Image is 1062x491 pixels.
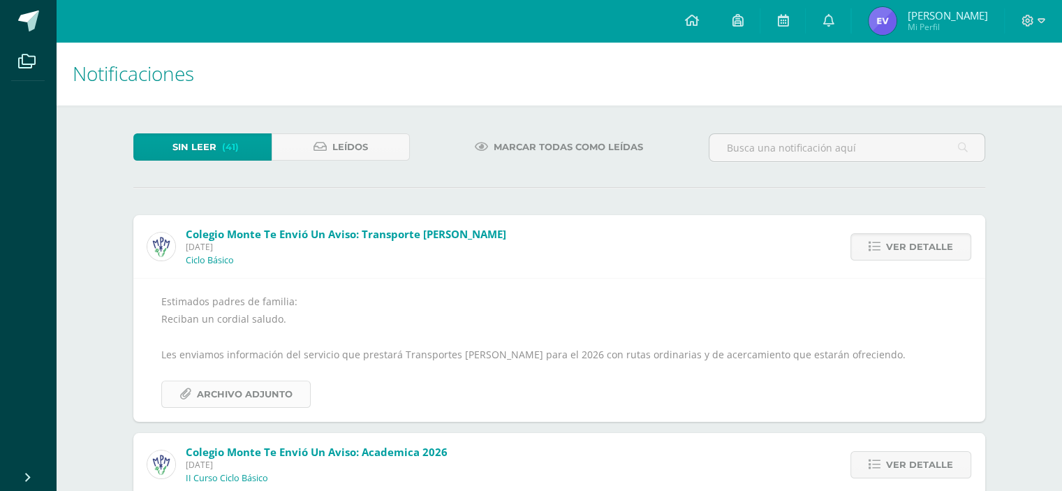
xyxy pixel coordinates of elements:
[147,450,175,478] img: a3978fa95217fc78923840df5a445bcb.png
[272,133,410,161] a: Leídos
[907,8,987,22] span: [PERSON_NAME]
[886,452,953,478] span: Ver detalle
[147,233,175,261] img: a3978fa95217fc78923840df5a445bcb.png
[886,234,953,260] span: Ver detalle
[186,241,506,253] span: [DATE]
[73,60,194,87] span: Notificaciones
[457,133,661,161] a: Marcar todas como leídas
[332,134,368,160] span: Leídos
[133,133,272,161] a: Sin leer(41)
[869,7,897,35] img: 1d783d36c0c1c5223af21090f2d2739b.png
[186,473,268,484] p: II Curso Ciclo Básico
[172,134,216,160] span: Sin leer
[907,21,987,33] span: Mi Perfil
[186,459,448,471] span: [DATE]
[186,227,506,241] span: Colegio Monte te envió un aviso: Transporte [PERSON_NAME]
[222,134,239,160] span: (41)
[709,134,984,161] input: Busca una notificación aquí
[161,293,957,408] div: Estimados padres de familia: Reciban un cordial saludo. Les enviamos información del servicio que...
[186,445,448,459] span: Colegio Monte te envió un aviso: Academica 2026
[197,381,293,407] span: Archivo Adjunto
[161,381,311,408] a: Archivo Adjunto
[494,134,643,160] span: Marcar todas como leídas
[186,255,234,266] p: Ciclo Básico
